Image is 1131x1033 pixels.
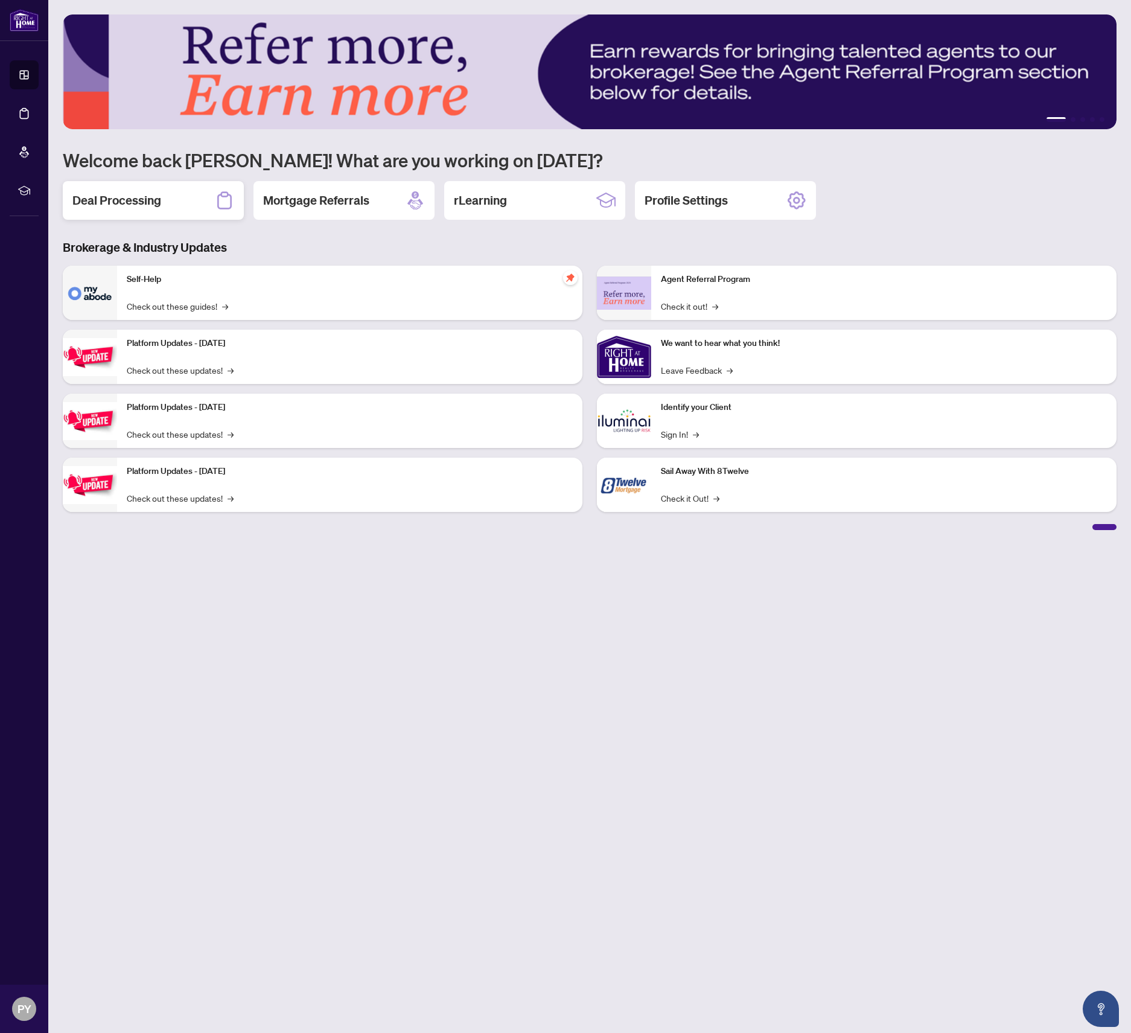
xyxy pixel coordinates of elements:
[63,402,117,440] img: Platform Updates - July 8, 2025
[127,401,573,414] p: Platform Updates - [DATE]
[645,192,728,209] h2: Profile Settings
[127,465,573,478] p: Platform Updates - [DATE]
[693,427,699,441] span: →
[63,149,1117,171] h1: Welcome back [PERSON_NAME]! What are you working on [DATE]?
[661,491,719,505] a: Check it Out!→
[661,465,1107,478] p: Sail Away With 8Twelve
[1047,117,1066,122] button: 1
[563,270,578,285] span: pushpin
[661,363,733,377] a: Leave Feedback→
[10,9,39,31] img: logo
[597,394,651,448] img: Identify your Client
[18,1000,31,1017] span: PY
[661,337,1107,350] p: We want to hear what you think!
[1090,117,1095,122] button: 4
[228,427,234,441] span: →
[63,266,117,320] img: Self-Help
[727,363,733,377] span: →
[1071,117,1075,122] button: 2
[1100,117,1104,122] button: 5
[127,337,573,350] p: Platform Updates - [DATE]
[127,273,573,286] p: Self-Help
[222,299,228,313] span: →
[661,299,718,313] a: Check it out!→
[263,192,369,209] h2: Mortgage Referrals
[63,239,1117,256] h3: Brokerage & Industry Updates
[712,299,718,313] span: →
[661,273,1107,286] p: Agent Referral Program
[1083,991,1119,1027] button: Open asap
[597,330,651,384] img: We want to hear what you think!
[661,401,1107,414] p: Identify your Client
[1080,117,1085,122] button: 3
[228,491,234,505] span: →
[597,277,651,310] img: Agent Referral Program
[454,192,507,209] h2: rLearning
[127,299,228,313] a: Check out these guides!→
[63,14,1117,129] img: Slide 0
[63,466,117,504] img: Platform Updates - June 23, 2025
[228,363,234,377] span: →
[127,491,234,505] a: Check out these updates!→
[72,192,161,209] h2: Deal Processing
[63,338,117,376] img: Platform Updates - July 21, 2025
[597,458,651,512] img: Sail Away With 8Twelve
[713,491,719,505] span: →
[127,427,234,441] a: Check out these updates!→
[127,363,234,377] a: Check out these updates!→
[661,427,699,441] a: Sign In!→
